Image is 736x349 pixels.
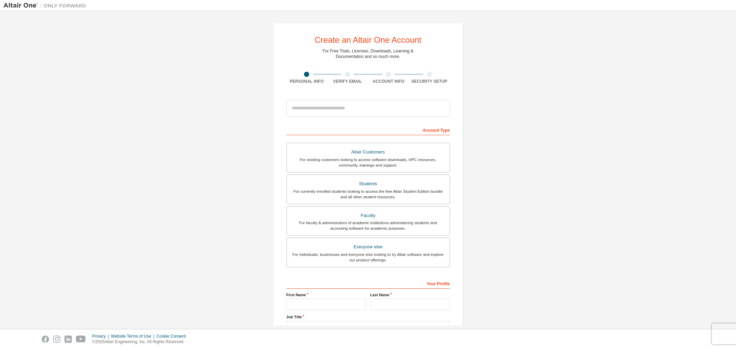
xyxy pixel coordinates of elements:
[286,314,450,320] label: Job Title
[42,336,49,343] img: facebook.svg
[291,189,445,200] div: For currently enrolled students looking to access the free Altair Student Edition bundle and all ...
[76,336,86,343] img: youtube.svg
[370,292,450,298] label: Last Name
[286,278,450,289] div: Your Profile
[368,79,409,84] div: Account Info
[286,124,450,135] div: Account Type
[327,79,368,84] div: Verify Email
[291,211,445,220] div: Faculty
[291,252,445,263] div: For individuals, businesses and everyone else looking to try Altair software and explore our prod...
[291,179,445,189] div: Students
[315,36,422,44] div: Create an Altair One Account
[291,157,445,168] div: For existing customers looking to access software downloads, HPC resources, community, trainings ...
[3,2,90,9] img: Altair One
[286,292,366,298] label: First Name
[53,336,60,343] img: instagram.svg
[111,333,156,339] div: Website Terms of Use
[65,336,72,343] img: linkedin.svg
[92,339,190,345] p: © 2025 Altair Engineering, Inc. All Rights Reserved.
[92,333,111,339] div: Privacy
[409,79,450,84] div: Security Setup
[286,79,327,84] div: Personal Info
[291,220,445,231] div: For faculty & administrators of academic institutions administering students and accessing softwa...
[291,242,445,252] div: Everyone else
[323,48,413,59] div: For Free Trials, Licenses, Downloads, Learning & Documentation and so much more.
[291,147,445,157] div: Altair Customers
[156,333,190,339] div: Cookie Consent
